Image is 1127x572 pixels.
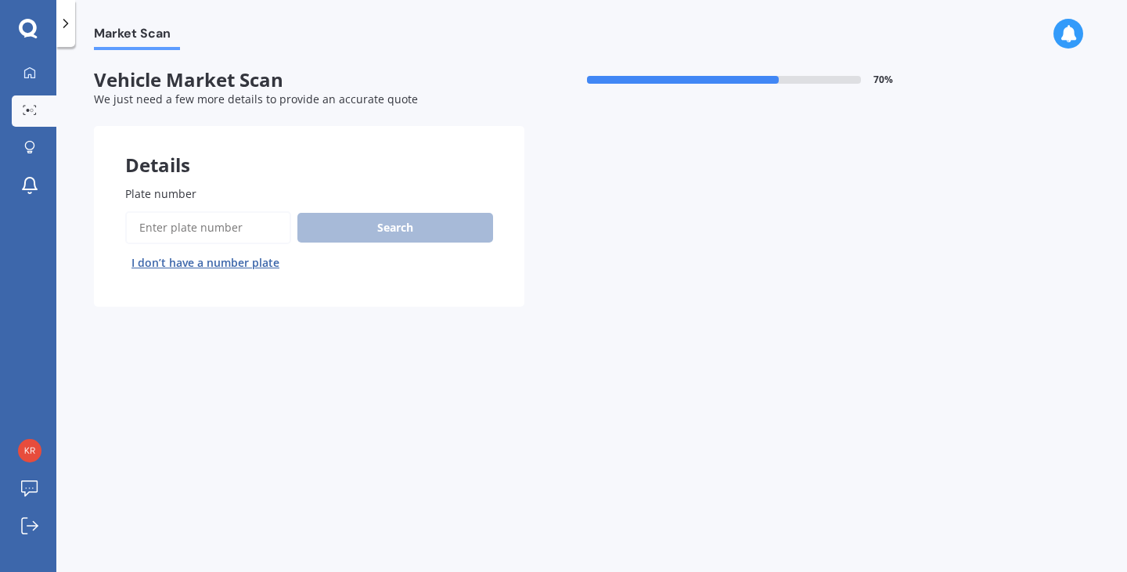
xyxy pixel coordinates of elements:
[94,26,180,47] span: Market Scan
[873,74,893,85] span: 70 %
[94,92,418,106] span: We just need a few more details to provide an accurate quote
[18,439,41,462] img: fed082ef381a485bcf1a4721a3e6f5f7
[125,186,196,201] span: Plate number
[125,211,291,244] input: Enter plate number
[94,126,524,173] div: Details
[125,250,286,275] button: I don’t have a number plate
[94,69,524,92] span: Vehicle Market Scan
